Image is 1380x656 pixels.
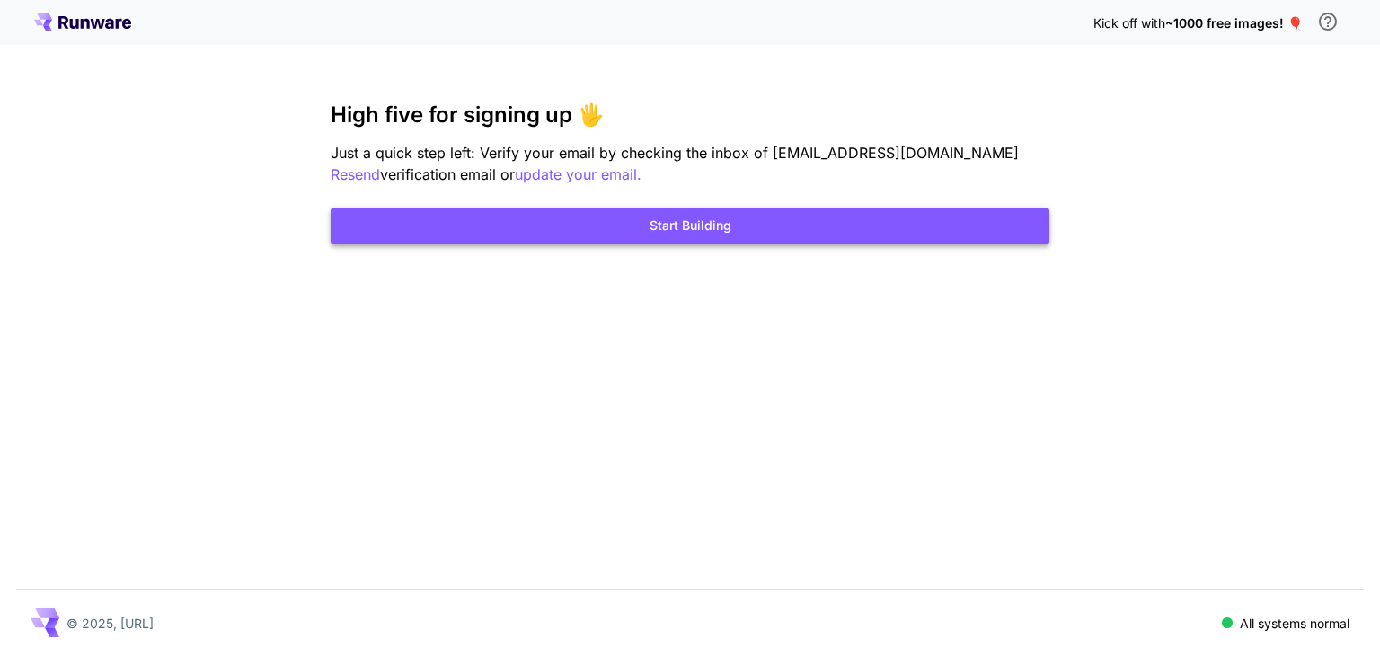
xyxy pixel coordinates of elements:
span: Just a quick step left: Verify your email by checking the inbox of [EMAIL_ADDRESS][DOMAIN_NAME] [331,144,1019,162]
span: Kick off with [1093,15,1165,31]
button: Start Building [331,208,1049,244]
button: Resend [331,164,380,186]
button: In order to qualify for free credit, you need to sign up with a business email address and click ... [1310,4,1346,40]
button: update your email. [515,164,641,186]
p: © 2025, [URL] [66,614,154,633]
p: All systems normal [1240,614,1349,633]
h3: High five for signing up 🖐️ [331,102,1049,128]
span: ~1000 free images! 🎈 [1165,15,1303,31]
span: verification email or [380,165,515,183]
